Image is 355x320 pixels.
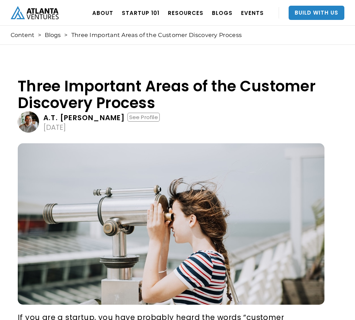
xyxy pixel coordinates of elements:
[289,6,344,20] a: Build With Us
[64,32,67,39] div: >
[71,32,242,39] div: Three Important Areas of the Customer Discovery Process
[43,124,66,131] div: [DATE]
[43,114,125,121] div: A.T. [PERSON_NAME]
[45,32,61,39] a: Blogs
[11,32,34,39] a: Content
[241,3,264,23] a: EVENTS
[127,113,160,122] div: See Profile
[92,3,113,23] a: ABOUT
[212,3,233,23] a: BLOGS
[18,78,324,111] h1: Three Important Areas of the Customer Discovery Process
[168,3,203,23] a: RESOURCES
[122,3,159,23] a: Startup 101
[38,32,41,39] div: >
[18,111,324,133] a: A.T. [PERSON_NAME]See Profile[DATE]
